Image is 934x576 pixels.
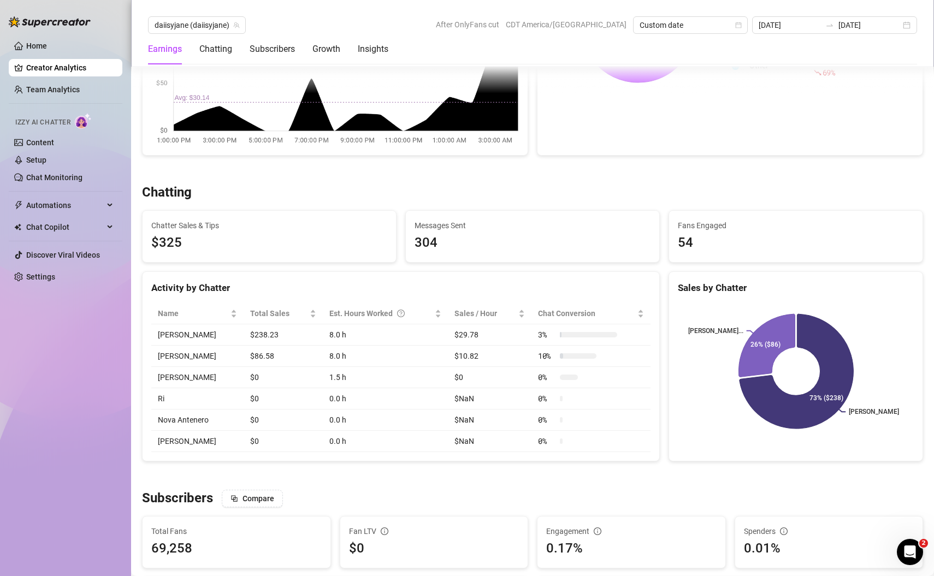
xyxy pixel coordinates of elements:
th: Chat Conversion [531,303,651,324]
span: to [825,21,834,29]
span: Chat Conversion [538,307,635,319]
span: Izzy AI Chatter [15,117,70,128]
td: [PERSON_NAME] [151,367,244,388]
td: 0.0 h [323,409,448,431]
div: Chatting [199,43,232,56]
div: Earnings [148,43,182,56]
div: Insights [358,43,388,56]
span: 2 [919,539,928,548]
span: Chatter Sales & Tips [151,219,387,231]
div: Engagement [546,525,717,537]
th: Name [151,303,244,324]
div: 69,258 [151,538,192,559]
span: thunderbolt [14,201,23,210]
span: 0 % [538,393,555,405]
text: [PERSON_NAME] [849,408,899,416]
span: Total Sales [250,307,308,319]
div: 54 [678,233,914,253]
span: info-circle [594,527,601,535]
td: $86.58 [244,346,323,367]
span: $325 [151,233,387,253]
span: 10 % [538,350,555,362]
div: Subscribers [250,43,295,56]
div: 0.17% [546,538,717,559]
td: $0 [448,367,531,388]
div: Spenders [744,525,914,537]
td: Ri [151,388,244,409]
td: [PERSON_NAME] [151,431,244,452]
a: Settings [26,272,55,281]
td: $0 [244,367,323,388]
a: Setup [26,156,46,164]
td: $0 [244,388,323,409]
span: fall [814,69,821,76]
td: $NaN [448,409,531,431]
td: $10.82 [448,346,531,367]
div: Sales by Chatter [678,281,914,295]
div: $0 [349,538,519,559]
span: Compare [243,494,274,503]
span: Name [158,307,228,319]
a: Creator Analytics [26,59,114,76]
div: Est. Hours Worked [329,307,433,319]
span: block [230,495,238,502]
div: Growth [312,43,340,56]
th: Total Sales [244,303,323,324]
td: $0 [244,409,323,431]
td: Nova Antenero [151,409,244,431]
button: Compare [222,490,283,507]
span: 0 % [538,371,555,383]
iframe: Intercom live chat [897,539,923,565]
span: 3 % [538,329,555,341]
td: [PERSON_NAME] [151,346,244,367]
span: 69 % [823,67,835,78]
span: After OnlyFans cut [436,16,499,33]
td: $NaN [448,388,531,409]
span: calendar [735,22,742,28]
span: question-circle [397,307,405,319]
td: $0 [244,431,323,452]
td: $29.78 [448,324,531,346]
td: $238.23 [244,324,323,346]
a: Discover Viral Videos [26,251,100,259]
td: 0.0 h [323,388,448,409]
span: Automations [26,197,104,214]
a: Chat Monitoring [26,173,82,182]
h3: Subscribers [142,490,213,507]
span: 0 % [538,435,555,447]
h3: Chatting [142,184,192,201]
a: Content [26,138,54,147]
img: logo-BBDzfeDw.svg [9,16,91,27]
span: team [233,22,240,28]
div: Fan LTV [349,525,519,537]
td: 0.0 h [323,431,448,452]
text: [PERSON_NAME]... [688,327,743,335]
span: Fans Engaged [678,219,914,231]
td: 1.5 h [323,367,448,388]
a: Home [26,41,47,50]
span: info-circle [780,527,788,535]
input: Start date [759,19,821,31]
span: swap-right [825,21,834,29]
span: Chat Copilot [26,218,104,236]
span: Messages Sent [415,219,651,231]
span: info-circle [381,527,388,535]
input: End date [838,19,901,31]
span: Sales / Hour [454,307,516,319]
span: CDT America/[GEOGRAPHIC_DATA] [506,16,626,33]
div: Activity by Chatter [151,281,651,295]
td: [PERSON_NAME] [151,324,244,346]
img: Chat Copilot [14,223,21,231]
div: 304 [415,233,651,253]
td: 8.0 h [323,324,448,346]
span: Total Fans [151,525,322,537]
th: Sales / Hour [448,303,531,324]
span: daiisyjane (daiisyjane) [155,17,239,33]
div: 0.01% [744,538,914,559]
span: 0 % [538,414,555,426]
td: $NaN [448,431,531,452]
td: 8.0 h [323,346,448,367]
a: Team Analytics [26,85,80,94]
span: Custom date [640,17,741,33]
img: AI Chatter [75,113,92,129]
